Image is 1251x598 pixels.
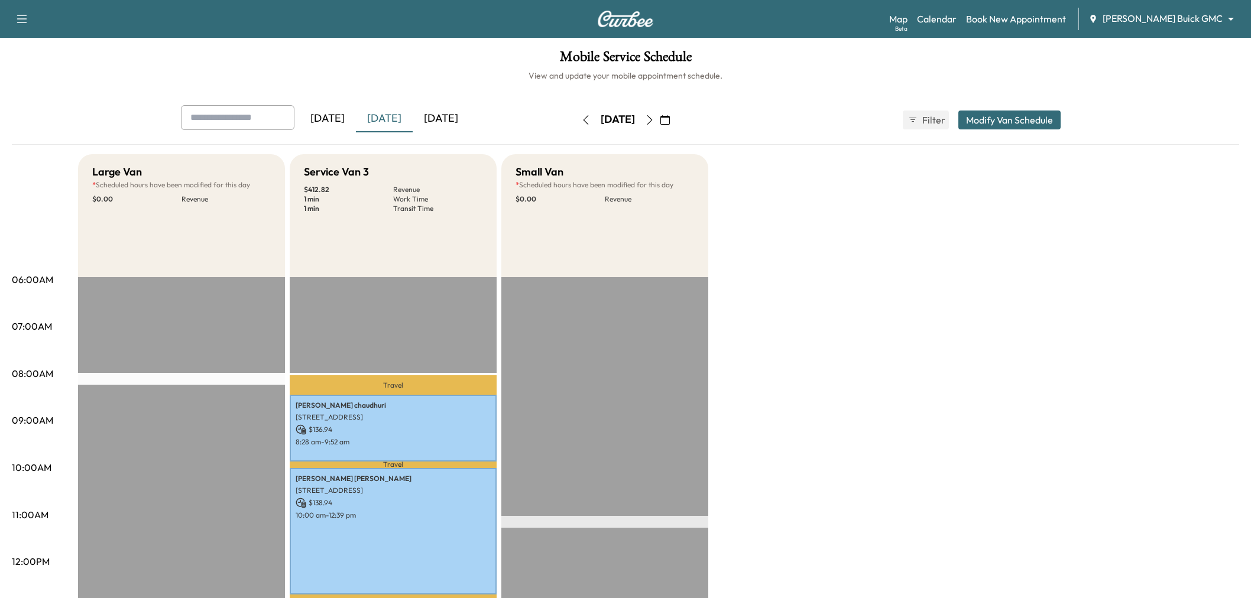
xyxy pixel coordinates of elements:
p: Revenue [182,194,271,204]
p: Travel [290,375,497,394]
button: Modify Van Schedule [958,110,1061,129]
p: $ 0.00 [516,194,605,204]
p: 1 min [304,194,393,204]
img: Curbee Logo [597,11,654,27]
p: 8:28 am - 9:52 am [296,437,491,447]
p: 1 min [304,204,393,213]
p: 11:00AM [12,508,48,522]
a: Calendar [917,12,957,26]
p: Scheduled hours have been modified for this day [516,180,694,190]
h5: Large Van [92,164,142,180]
p: Revenue [393,185,482,194]
div: [DATE] [299,105,356,132]
p: $ 0.00 [92,194,182,204]
p: 10:00AM [12,460,51,474]
div: Beta [895,24,908,33]
p: 08:00AM [12,366,53,381]
button: Filter [903,110,949,129]
h5: Small Van [516,164,563,180]
p: Work Time [393,194,482,204]
p: Revenue [605,194,694,204]
span: [PERSON_NAME] Buick GMC [1103,12,1223,25]
p: 06:00AM [12,272,53,287]
p: Travel [290,461,497,468]
span: Filter [922,113,944,127]
p: Transit Time [393,204,482,213]
p: [PERSON_NAME] chaudhuri [296,401,491,410]
div: [DATE] [601,112,635,127]
a: Book New Appointment [966,12,1066,26]
p: 10:00 am - 12:39 pm [296,511,491,520]
div: [DATE] [356,105,413,132]
p: [PERSON_NAME] [PERSON_NAME] [296,474,491,483]
p: Scheduled hours have been modified for this day [92,180,271,190]
p: 09:00AM [12,413,53,427]
p: $ 136.94 [296,424,491,435]
p: $ 138.94 [296,498,491,508]
h1: Mobile Service Schedule [12,50,1239,70]
h5: Service Van 3 [304,164,369,180]
a: MapBeta [889,12,908,26]
p: [STREET_ADDRESS] [296,412,491,422]
p: 07:00AM [12,319,52,333]
p: $ 412.82 [304,185,393,194]
p: 12:00PM [12,554,50,568]
h6: View and update your mobile appointment schedule. [12,70,1239,82]
p: [STREET_ADDRESS] [296,486,491,495]
div: [DATE] [413,105,469,132]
